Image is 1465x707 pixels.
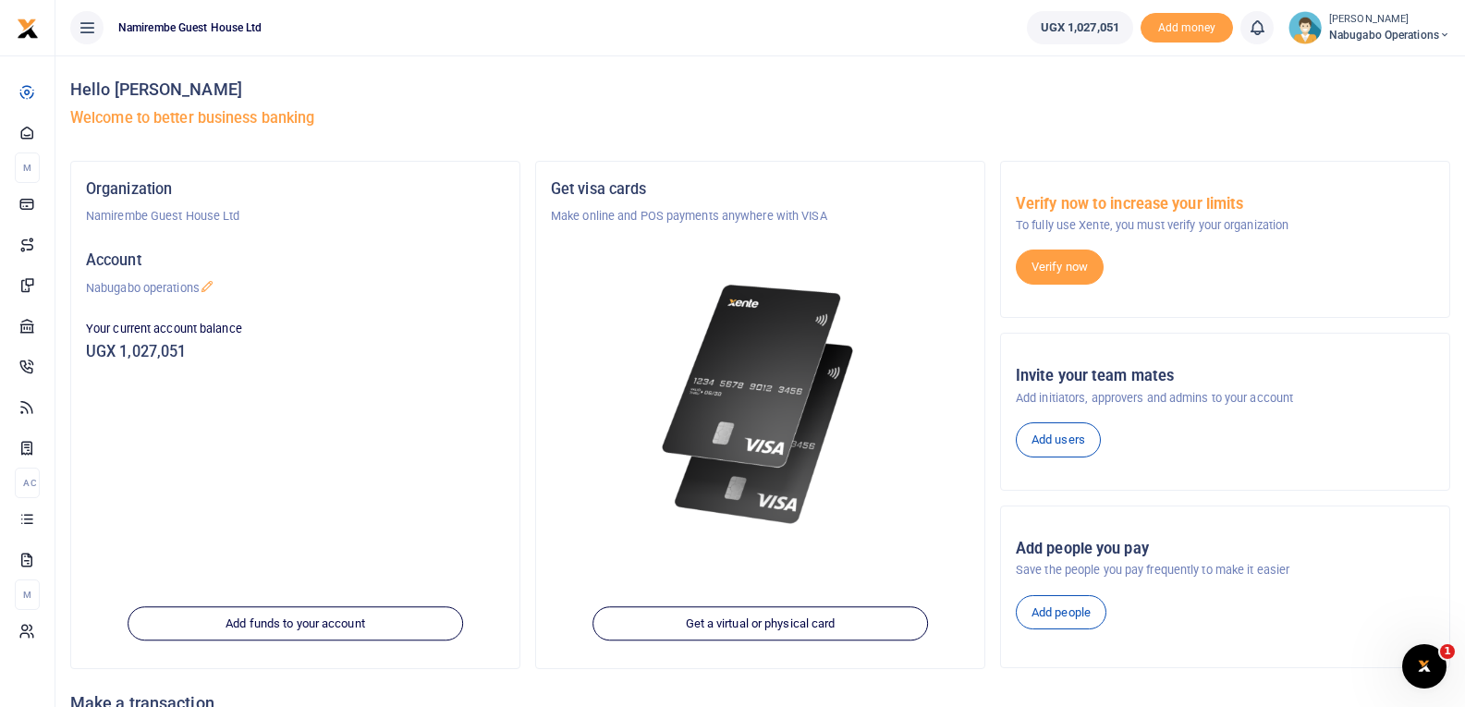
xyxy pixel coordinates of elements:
[1141,13,1233,43] span: Add money
[1016,422,1101,457] a: Add users
[1027,11,1133,44] a: UGX 1,027,051
[551,207,970,226] p: Make online and POS payments anywhere with VISA
[86,207,505,226] p: Namirembe Guest House Ltd
[551,180,970,199] h5: Get visa cards
[17,20,39,34] a: logo-small logo-large logo-large
[70,109,1450,128] h5: Welcome to better business banking
[15,468,40,498] li: Ac
[1016,195,1434,213] h5: Verify now to increase your limits
[1141,13,1233,43] li: Toup your wallet
[15,579,40,610] li: M
[1016,216,1434,235] p: To fully use Xente, you must verify your organization
[1041,18,1119,37] span: UGX 1,027,051
[1016,250,1104,285] a: Verify now
[86,343,505,361] h5: UGX 1,027,051
[1016,595,1106,630] a: Add people
[1329,27,1450,43] span: Nabugabo operations
[1019,11,1141,44] li: Wallet ballance
[1288,11,1322,44] img: profile-user
[86,251,505,270] h5: Account
[1016,367,1434,385] h5: Invite your team mates
[1016,540,1434,558] h5: Add people you pay
[1440,644,1455,659] span: 1
[655,270,865,539] img: xente-_physical_cards.png
[1016,561,1434,579] p: Save the people you pay frequently to make it easier
[86,180,505,199] h5: Organization
[86,320,505,338] p: Your current account balance
[1016,389,1434,408] p: Add initiators, approvers and admins to your account
[592,606,929,641] a: Get a virtual or physical card
[1288,11,1450,44] a: profile-user [PERSON_NAME] Nabugabo operations
[1141,19,1233,33] a: Add money
[1329,12,1450,28] small: [PERSON_NAME]
[15,152,40,183] li: M
[111,19,270,36] span: Namirembe Guest House Ltd
[1402,644,1447,689] iframe: Intercom live chat
[17,18,39,40] img: logo-small
[128,606,464,641] a: Add funds to your account
[70,79,1450,100] h4: Hello [PERSON_NAME]
[86,279,505,298] p: Nabugabo operations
